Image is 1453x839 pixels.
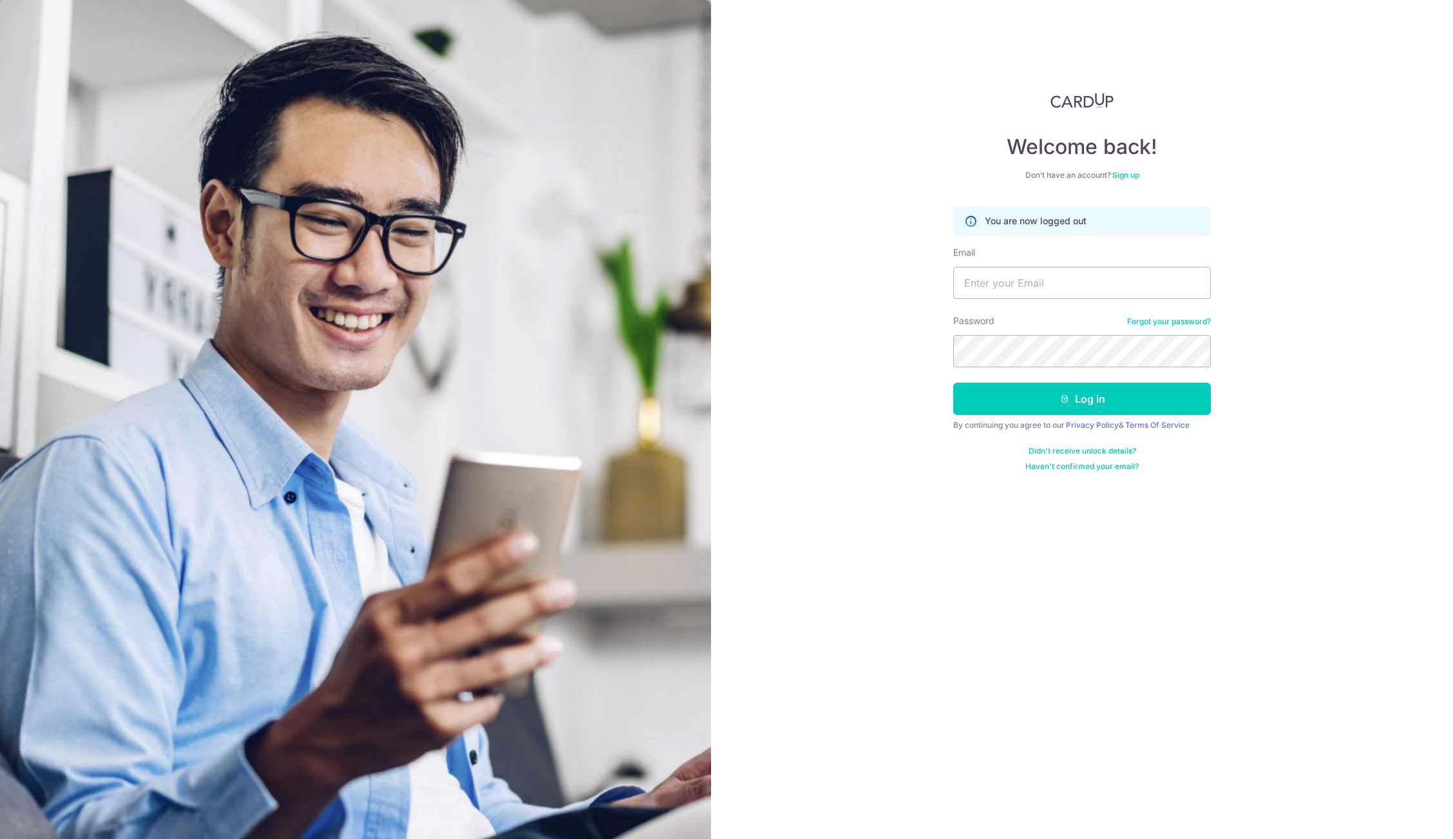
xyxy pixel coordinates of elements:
a: Haven't confirmed your email? [1025,461,1139,472]
label: Password [953,314,994,327]
a: Terms Of Service [1125,420,1190,430]
a: Didn't receive unlock details? [1029,446,1136,456]
img: CardUp Logo [1050,93,1114,108]
a: Privacy Policy [1066,420,1119,430]
div: Don’t have an account? [953,170,1211,180]
input: Enter your Email [953,267,1211,299]
h4: Welcome back! [953,134,1211,160]
label: Email [953,246,975,259]
a: Sign up [1112,170,1139,180]
div: By continuing you agree to our & [953,420,1211,430]
a: Forgot your password? [1127,316,1211,327]
p: You are now logged out [985,215,1087,227]
button: Log in [953,383,1211,415]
